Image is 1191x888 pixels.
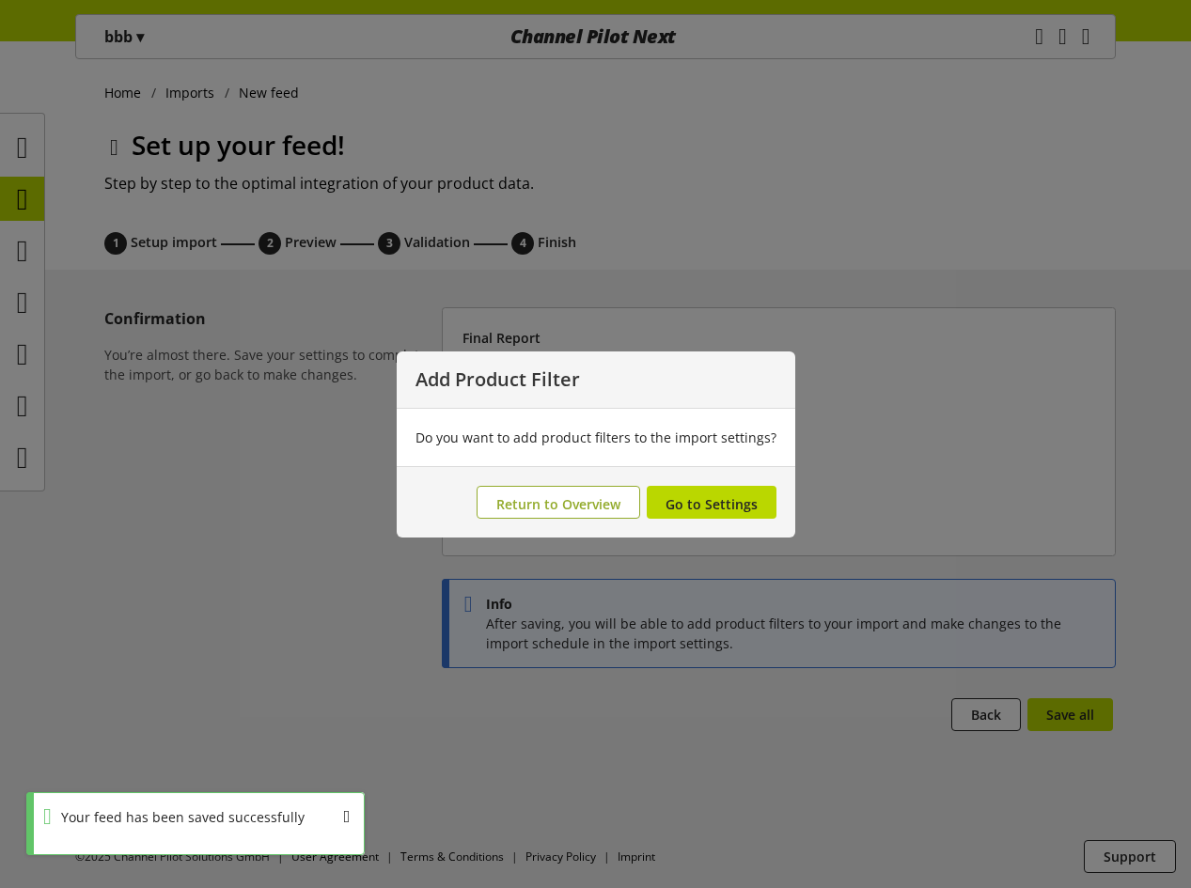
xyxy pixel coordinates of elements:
[477,486,640,519] button: Return to Overview
[496,495,620,513] span: Return to Overview
[415,428,776,447] div: Do you want to add product filters to the import settings?
[666,495,758,513] span: Go to Settings
[647,486,776,519] button: Go to Settings
[52,807,305,827] div: Your feed has been saved successfully
[415,370,776,389] p: Add Product Filter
